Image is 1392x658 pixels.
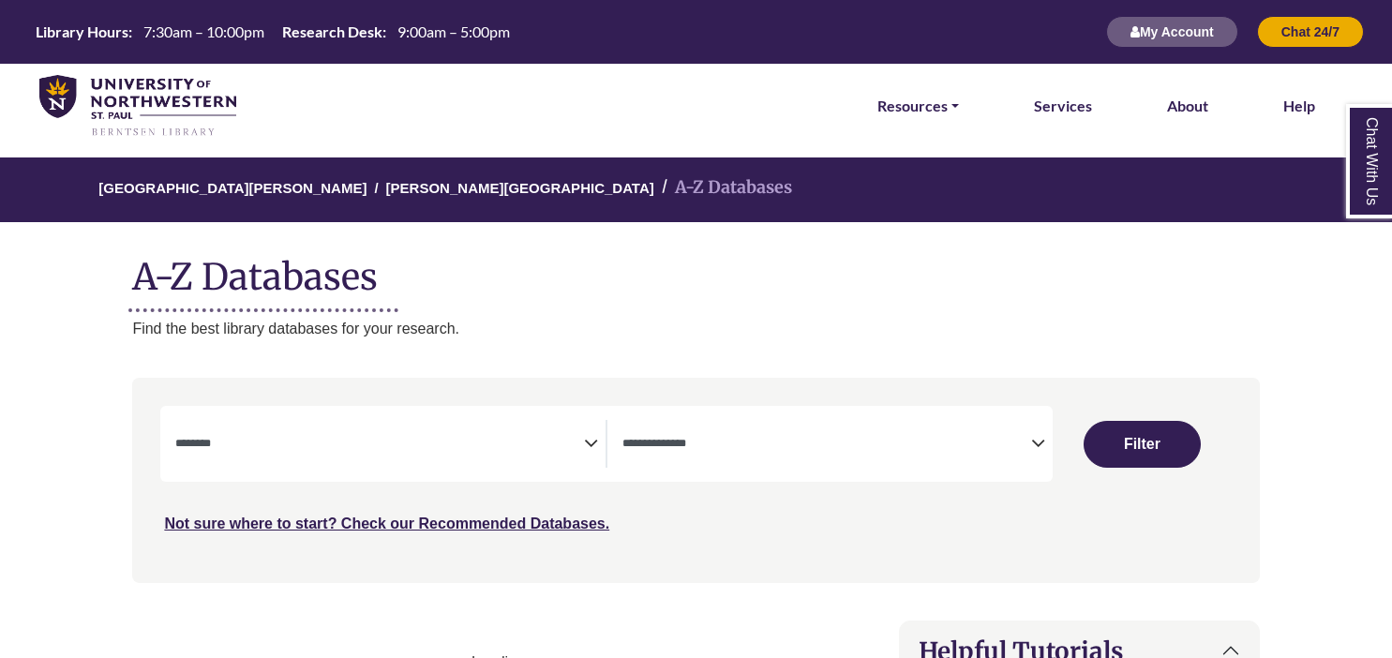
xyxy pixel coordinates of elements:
[1167,94,1208,118] a: About
[132,241,1259,298] h1: A-Z Databases
[143,22,264,40] span: 7:30am – 10:00pm
[1283,94,1315,118] a: Help
[1257,23,1364,39] a: Chat 24/7
[622,438,1031,453] textarea: Filter
[28,22,133,41] th: Library Hours:
[275,22,387,41] th: Research Desk:
[132,317,1259,341] p: Find the best library databases for your research.
[98,177,367,196] a: [GEOGRAPHIC_DATA][PERSON_NAME]
[164,516,609,531] a: Not sure where to start? Check our Recommended Databases.
[39,75,236,138] img: library_home
[132,378,1259,582] nav: Search filters
[386,177,654,196] a: [PERSON_NAME][GEOGRAPHIC_DATA]
[397,22,510,40] span: 9:00am – 5:00pm
[28,22,517,43] a: Hours Today
[654,174,792,202] li: A-Z Databases
[1034,94,1092,118] a: Services
[132,157,1259,222] nav: breadcrumb
[28,22,517,39] table: Hours Today
[1106,16,1238,48] button: My Account
[1257,16,1364,48] button: Chat 24/7
[175,438,584,453] textarea: Filter
[877,94,959,118] a: Resources
[1084,421,1201,468] button: Submit for Search Results
[1106,23,1238,39] a: My Account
